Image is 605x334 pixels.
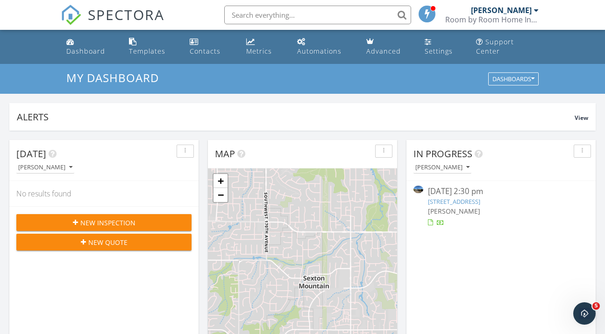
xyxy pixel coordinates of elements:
[215,147,235,160] span: Map
[129,47,165,56] div: Templates
[471,6,532,15] div: [PERSON_NAME]
[63,34,118,60] a: Dashboard
[428,197,480,206] a: [STREET_ADDRESS]
[61,5,81,25] img: The Best Home Inspection Software - Spectora
[242,34,286,60] a: Metrics
[214,174,228,188] a: Zoom in
[80,218,135,228] span: New Inspection
[476,37,514,56] div: Support Center
[186,34,235,60] a: Contacts
[413,186,423,193] img: 9554042%2Fcover_photos%2FWKqR71IyOZBeH26BsB4D%2Fsmall.jpeg
[472,34,542,60] a: Support Center
[16,147,46,160] span: [DATE]
[592,302,600,310] span: 5
[88,5,164,24] span: SPECTORA
[61,13,164,32] a: SPECTORA
[66,47,105,56] div: Dashboard
[16,234,192,250] button: New Quote
[413,147,472,160] span: In Progress
[428,207,480,216] span: [PERSON_NAME]
[488,73,539,86] button: Dashboards
[575,114,588,122] span: View
[445,15,539,24] div: Room by Room Home Inspection Services LLC
[66,70,159,85] span: My Dashboard
[16,161,74,174] button: [PERSON_NAME]
[125,34,178,60] a: Templates
[573,302,596,325] iframe: Intercom live chat
[17,111,575,123] div: Alerts
[492,76,534,83] div: Dashboards
[246,47,272,56] div: Metrics
[214,188,228,202] a: Zoom out
[425,47,453,56] div: Settings
[413,186,589,227] a: [DATE] 2:30 pm [STREET_ADDRESS] [PERSON_NAME]
[413,161,471,174] button: [PERSON_NAME]
[363,34,413,60] a: Advanced
[18,164,72,171] div: [PERSON_NAME]
[415,164,470,171] div: [PERSON_NAME]
[428,186,574,197] div: [DATE] 2:30 pm
[9,181,199,206] div: No results found
[88,237,128,247] span: New Quote
[190,47,221,56] div: Contacts
[224,6,411,24] input: Search everything...
[16,214,192,231] button: New Inspection
[421,34,465,60] a: Settings
[366,47,401,56] div: Advanced
[293,34,355,60] a: Automations (Basic)
[297,47,342,56] div: Automations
